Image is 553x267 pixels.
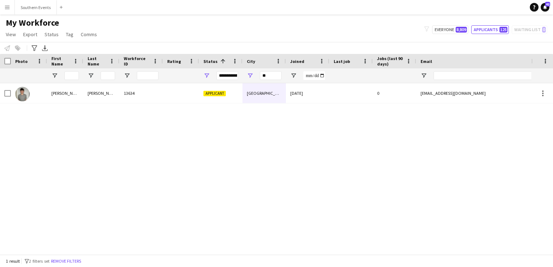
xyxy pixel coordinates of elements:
app-action-btn: Export XLSX [41,44,49,52]
span: Photo [15,59,28,64]
span: Last Name [88,56,106,67]
span: First Name [51,56,70,67]
input: Last Name Filter Input [101,71,115,80]
img: Joanna McEwan [15,87,30,101]
span: City [247,59,255,64]
div: 13634 [119,83,163,103]
span: Status [45,31,59,38]
div: 0 [373,83,416,103]
div: [GEOGRAPHIC_DATA], [GEOGRAPHIC_DATA] [242,83,286,103]
button: Open Filter Menu [203,72,210,79]
span: View [6,31,16,38]
span: My Workforce [6,17,59,28]
a: View [3,30,19,39]
button: Open Filter Menu [88,72,94,79]
span: Applicant [203,91,226,96]
div: [PERSON_NAME] [47,83,83,103]
span: 8,809 [456,27,467,33]
span: Comms [81,31,97,38]
button: Southern Events [15,0,57,14]
button: Open Filter Menu [290,72,297,79]
a: 42 [541,3,549,12]
span: Tag [66,31,73,38]
button: Open Filter Menu [51,72,58,79]
button: Applicants125 [471,25,509,34]
span: Status [203,59,218,64]
input: City Filter Input [260,71,282,80]
a: Comms [78,30,100,39]
input: Joined Filter Input [303,71,325,80]
button: Open Filter Menu [247,72,253,79]
span: Last job [334,59,350,64]
input: Workforce ID Filter Input [137,71,159,80]
span: 2 filters set [29,258,50,264]
span: Email [421,59,432,64]
button: Open Filter Menu [124,72,130,79]
span: 125 [499,27,507,33]
input: First Name Filter Input [64,71,79,80]
a: Status [42,30,62,39]
a: Tag [63,30,76,39]
button: Open Filter Menu [421,72,427,79]
span: 42 [545,2,550,7]
span: Joined [290,59,304,64]
div: [PERSON_NAME] [83,83,119,103]
div: [DATE] [286,83,329,103]
a: Export [20,30,40,39]
span: Jobs (last 90 days) [377,56,403,67]
app-action-btn: Advanced filters [30,44,39,52]
span: Rating [167,59,181,64]
button: Everyone8,809 [432,25,468,34]
span: Export [23,31,37,38]
span: Workforce ID [124,56,150,67]
button: Remove filters [50,257,83,265]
